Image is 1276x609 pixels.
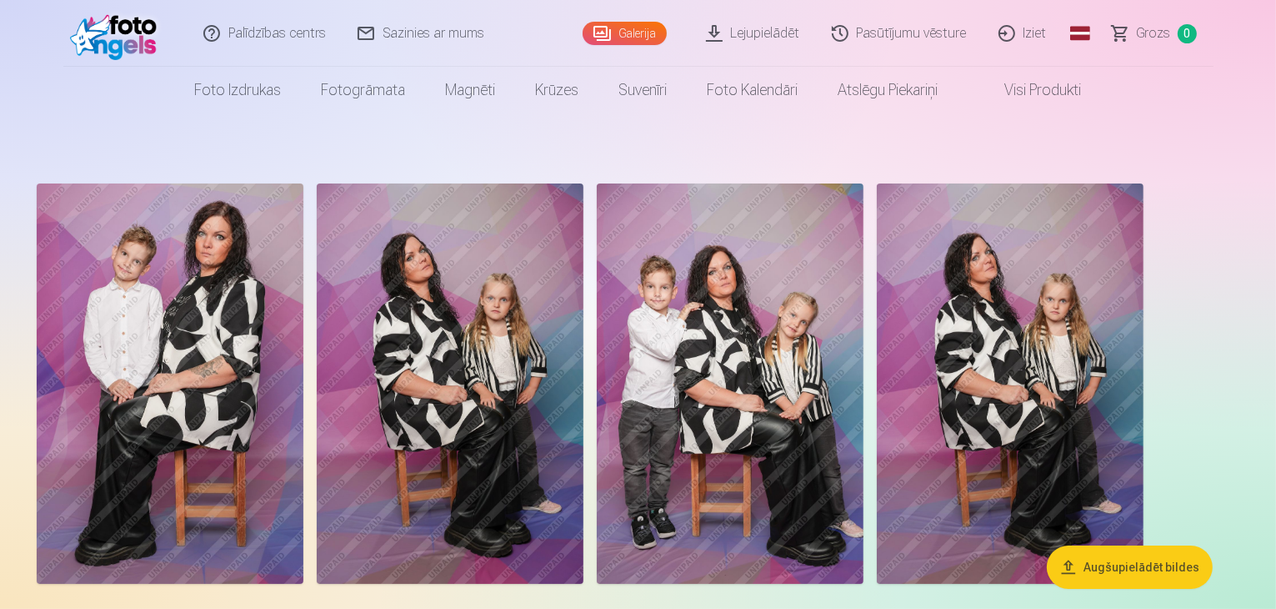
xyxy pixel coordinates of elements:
[688,67,818,113] a: Foto kalendāri
[70,7,166,60] img: /fa1
[599,67,688,113] a: Suvenīri
[516,67,599,113] a: Krūzes
[426,67,516,113] a: Magnēti
[302,67,426,113] a: Fotogrāmata
[1047,546,1213,589] button: Augšupielādēt bildes
[958,67,1102,113] a: Visi produkti
[1178,24,1197,43] span: 0
[583,22,667,45] a: Galerija
[818,67,958,113] a: Atslēgu piekariņi
[175,67,302,113] a: Foto izdrukas
[1137,23,1171,43] span: Grozs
